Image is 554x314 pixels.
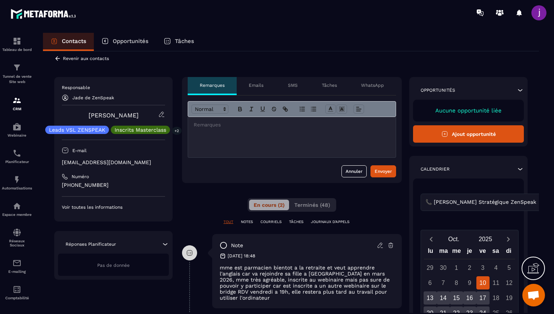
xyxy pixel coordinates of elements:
a: emailemailE-mailing [2,253,32,279]
div: me [450,246,463,259]
p: Comptabilité [2,296,32,300]
img: formation [12,63,21,72]
p: Planificateur [2,160,32,164]
div: 3 [476,261,490,274]
div: 11 [490,276,503,289]
a: [PERSON_NAME] [89,112,139,119]
p: WhatsApp [361,82,384,88]
p: NOTES [241,219,253,225]
div: sa [489,246,502,259]
p: Calendrier [421,166,450,172]
p: Numéro [72,174,89,180]
div: Ouvrir le chat [522,284,545,306]
p: Tableau de bord [2,48,32,52]
img: automations [12,175,21,184]
p: Jade de ZenSpeak [72,95,114,100]
button: Ajout opportunité [413,125,524,143]
div: 12 [503,276,516,289]
button: Open years overlay [470,232,501,246]
p: COURRIELS [260,219,282,225]
p: [EMAIL_ADDRESS][DOMAIN_NAME] [62,159,165,166]
p: Remarques [200,82,225,88]
p: E-mail [72,148,87,154]
button: En cours (2) [249,200,289,210]
div: 18 [490,291,503,305]
p: [DATE] 18:48 [228,253,255,259]
p: Inscrits Masterclass [115,127,166,132]
p: E-mailing [2,269,32,274]
div: 9 [463,276,476,289]
button: Previous month [424,234,438,244]
p: Webinaire [2,133,32,137]
div: 17 [476,291,490,305]
button: Open months overlay [438,232,470,246]
p: TOUT [223,219,233,225]
div: 8 [450,276,463,289]
div: 7 [437,276,450,289]
span: En cours (2) [254,202,285,208]
p: Réponses Planificateur [66,241,116,247]
a: automationsautomationsEspace membre [2,196,32,222]
p: mme est parmacien bientot a la retraite et veut apprendre l'anglais car va rejoindre sa fille a [... [220,265,394,301]
div: 2 [463,261,476,274]
span: Terminés (48) [294,202,330,208]
p: CRM [2,107,32,111]
p: Opportunités [421,87,455,93]
div: 19 [503,291,516,305]
p: +2 [172,127,182,135]
a: automationsautomationsAutomatisations [2,169,32,196]
a: schedulerschedulerPlanificateur [2,143,32,169]
img: social-network [12,228,21,237]
p: Responsable [62,85,165,91]
p: Leads VSL ZENSPEAK [49,127,105,132]
div: 13 [424,291,437,305]
button: Envoyer [370,165,396,177]
p: Tâches [322,82,337,88]
a: formationformationTunnel de vente Site web [2,57,32,90]
a: Tâches [156,33,202,51]
span: 📞 [PERSON_NAME] Stratégique ZenSpeak [424,198,538,206]
a: Opportunités [94,33,156,51]
div: Search for option [421,194,554,211]
p: Voir toutes les informations [62,204,165,210]
img: accountant [12,285,21,294]
p: Réseaux Sociaux [2,239,32,247]
span: Pas de donnée [97,263,130,268]
button: Annuler [341,165,367,177]
p: Tunnel de vente Site web [2,74,32,85]
p: Espace membre [2,212,32,217]
div: ve [476,246,489,259]
div: je [463,246,476,259]
a: social-networksocial-networkRéseaux Sociaux [2,222,32,253]
input: Search for option [538,198,543,206]
img: logo [11,7,78,21]
p: TÂCHES [289,219,303,225]
p: Opportunités [113,38,148,45]
button: Next month [501,234,515,244]
p: Revenir aux contacts [63,56,109,61]
p: JOURNAUX D'APPELS [311,219,349,225]
div: 4 [490,261,503,274]
div: 15 [450,291,463,305]
p: Aucune opportunité liée [421,107,516,114]
div: 10 [476,276,490,289]
div: 16 [463,291,476,305]
p: Contacts [62,38,86,45]
div: ma [437,246,450,259]
p: Tâches [175,38,194,45]
div: lu [424,246,437,259]
div: Envoyer [375,168,392,175]
img: automations [12,202,21,211]
div: di [502,246,515,259]
p: note [231,242,243,249]
img: automations [12,122,21,131]
a: Contacts [43,33,94,51]
p: [PHONE_NUMBER] [62,182,165,189]
a: formationformationCRM [2,90,32,117]
a: formationformationTableau de bord [2,31,32,57]
p: SMS [288,82,298,88]
div: 6 [424,276,437,289]
p: Emails [249,82,263,88]
div: 30 [437,261,450,274]
div: 14 [437,291,450,305]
